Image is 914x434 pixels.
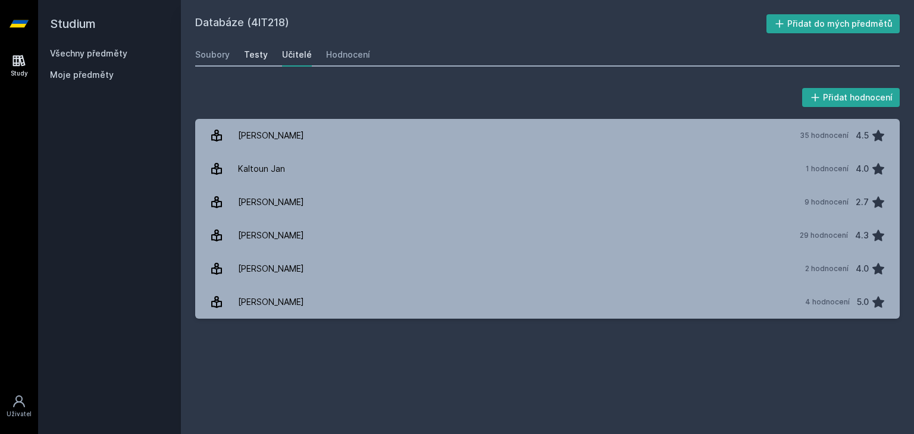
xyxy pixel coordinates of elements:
[195,152,900,185] a: Kaltoun Jan 1 hodnocení 4.0
[805,264,849,273] div: 2 hodnocení
[326,43,370,67] a: Hodnocení
[195,49,230,61] div: Soubory
[800,131,849,140] div: 35 hodnocení
[856,257,869,281] div: 4.0
[195,43,230,67] a: Soubory
[195,119,900,152] a: [PERSON_NAME] 35 hodnocení 4.5
[238,157,285,181] div: Kaltoun Jan
[282,43,312,67] a: Učitelé
[195,285,900,319] a: [PERSON_NAME] 4 hodnocení 5.0
[856,124,869,147] div: 4.5
[195,14,766,33] h2: Databáze (4IT218)
[766,14,900,33] button: Přidat do mých předmětů
[855,224,869,247] div: 4.3
[856,157,869,181] div: 4.0
[805,197,849,207] div: 9 hodnocení
[50,69,114,81] span: Moje předměty
[195,185,900,219] a: [PERSON_NAME] 9 hodnocení 2.7
[806,164,849,174] div: 1 hodnocení
[805,297,850,307] div: 4 hodnocení
[7,410,32,419] div: Uživatel
[2,48,36,84] a: Study
[50,48,127,58] a: Všechny předměty
[195,219,900,252] a: [PERSON_NAME] 29 hodnocení 4.3
[800,231,848,240] div: 29 hodnocení
[856,190,869,214] div: 2.7
[238,190,304,214] div: [PERSON_NAME]
[282,49,312,61] div: Učitelé
[2,388,36,424] a: Uživatel
[326,49,370,61] div: Hodnocení
[244,43,268,67] a: Testy
[857,290,869,314] div: 5.0
[238,290,304,314] div: [PERSON_NAME]
[244,49,268,61] div: Testy
[238,257,304,281] div: [PERSON_NAME]
[11,69,28,78] div: Study
[195,252,900,285] a: [PERSON_NAME] 2 hodnocení 4.0
[802,88,900,107] button: Přidat hodnocení
[238,224,304,247] div: [PERSON_NAME]
[238,124,304,147] div: [PERSON_NAME]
